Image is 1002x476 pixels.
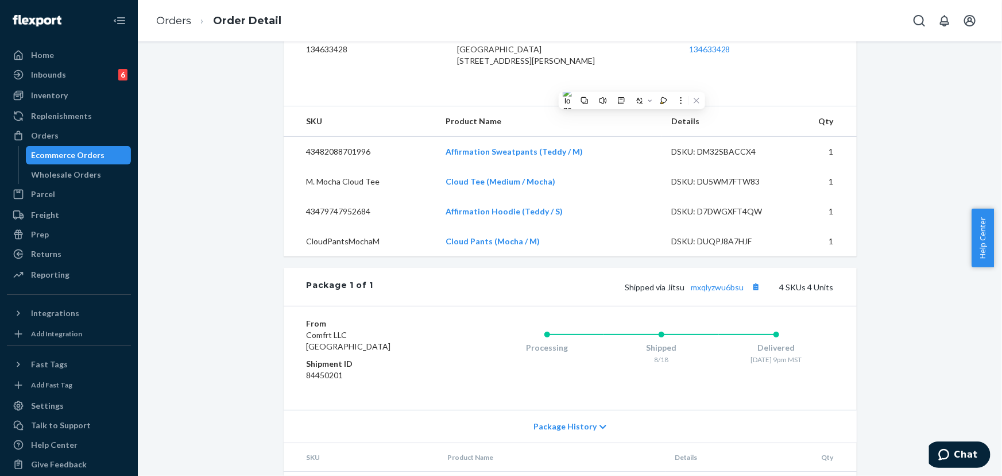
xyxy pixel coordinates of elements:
[604,342,719,354] div: Shipped
[691,282,744,292] a: mxqlyzwu6bsu
[671,236,779,247] div: DSKU: DUQPJ8A7HJF
[446,206,563,216] a: Affirmation Hoodie (Teddy / S)
[457,44,595,66] span: [GEOGRAPHIC_DATA] [STREET_ADDRESS][PERSON_NAME]
[31,130,59,141] div: Orders
[32,169,102,181] div: Wholesale Orders
[7,436,131,454] a: Help Center
[31,90,68,101] div: Inventory
[788,227,857,256] td: 1
[31,209,59,221] div: Freight
[31,359,68,370] div: Fast Tags
[719,355,834,364] div: [DATE] 9pm MST
[26,146,131,164] a: Ecommerce Orders
[7,266,131,284] a: Reporting
[7,66,131,84] a: Inbounds6
[284,137,437,167] td: 43482088701996
[533,421,597,432] span: Package History
[972,209,994,267] button: Help Center
[671,206,779,217] div: DSKU: D7DWGXFT4QW
[118,69,127,80] div: 6
[490,342,605,354] div: Processing
[156,14,191,27] a: Orders
[788,167,857,197] td: 1
[7,245,131,263] a: Returns
[958,9,981,32] button: Open account menu
[284,197,437,227] td: 43479747952684
[788,106,857,137] th: Qty
[7,206,131,224] a: Freight
[671,176,779,187] div: DSKU: DU5WM7FTW83
[31,380,72,390] div: Add Fast Tag
[31,248,61,260] div: Returns
[7,327,131,341] a: Add Integration
[7,355,131,374] button: Fast Tags
[604,355,719,364] div: 8/18
[671,146,779,158] div: DSKU: DM32SBACCX4
[446,176,555,186] a: Cloud Tee (Medium / Mocha)
[31,439,78,451] div: Help Center
[446,236,540,246] a: Cloud Pants (Mocha / M)
[719,342,834,354] div: Delivered
[307,318,444,329] dt: From
[284,106,437,137] th: SKU
[788,197,857,227] td: 1
[26,166,131,184] a: Wholesale Orders
[31,229,49,240] div: Prep
[788,137,857,167] td: 1
[307,370,444,381] dd: 84450201
[7,107,131,125] a: Replenishments
[7,46,131,64] a: Home
[284,227,437,256] td: CloudPantsMochaM
[31,308,79,319] div: Integrations
[792,443,857,472] th: Qty
[436,106,662,137] th: Product Name
[7,397,131,415] a: Settings
[625,282,764,292] span: Shipped via Jitsu
[666,443,792,472] th: Details
[7,455,131,474] button: Give Feedback
[908,9,931,32] button: Open Search Box
[446,147,583,156] a: Affirmation Sweatpants (Teddy / M)
[31,189,55,200] div: Parcel
[7,225,131,244] a: Prep
[689,44,730,54] a: 134633428
[7,126,131,145] a: Orders
[307,358,444,370] dt: Shipment ID
[7,416,131,435] button: Talk to Support
[7,185,131,204] a: Parcel
[31,49,54,61] div: Home
[7,86,131,105] a: Inventory
[31,400,64,412] div: Settings
[307,44,439,55] dd: 134633428
[284,443,438,472] th: SKU
[108,9,131,32] button: Close Navigation
[31,329,82,339] div: Add Integration
[31,269,69,281] div: Reporting
[32,149,105,161] div: Ecommerce Orders
[13,15,61,26] img: Flexport logo
[284,167,437,197] td: M. Mocha Cloud Tee
[31,110,92,122] div: Replenishments
[31,420,91,431] div: Talk to Support
[749,279,764,294] button: Copy tracking number
[147,4,291,38] ol: breadcrumbs
[213,14,281,27] a: Order Detail
[31,459,87,470] div: Give Feedback
[373,279,833,294] div: 4 SKUs 4 Units
[7,378,131,392] a: Add Fast Tag
[929,442,991,470] iframe: Opens a widget where you can chat to one of our agents
[933,9,956,32] button: Open notifications
[438,443,666,472] th: Product Name
[31,69,66,80] div: Inbounds
[7,304,131,323] button: Integrations
[307,279,374,294] div: Package 1 of 1
[662,106,788,137] th: Details
[307,330,391,351] span: Comfrt LLC [GEOGRAPHIC_DATA]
